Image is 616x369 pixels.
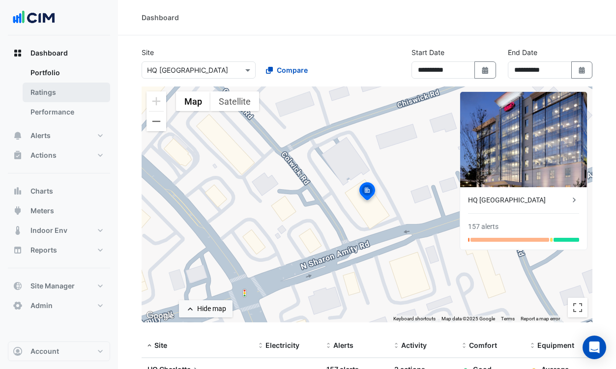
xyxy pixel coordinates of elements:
div: Dashboard [142,12,179,23]
span: Reports [30,245,57,255]
button: Zoom in [147,91,166,111]
button: Hide map [179,300,233,317]
app-icon: Indoor Env [13,226,23,235]
app-icon: Actions [13,150,23,160]
a: Performance [23,102,110,122]
span: Charts [30,186,53,196]
span: Admin [30,301,53,311]
span: Alerts [333,341,353,349]
span: Compare [277,65,308,75]
span: Site Manager [30,281,75,291]
button: Dashboard [8,43,110,63]
button: Reports [8,240,110,260]
app-icon: Reports [13,245,23,255]
button: Account [8,341,110,361]
app-icon: Site Manager [13,281,23,291]
div: Hide map [197,304,226,314]
div: HQ [GEOGRAPHIC_DATA] [468,195,569,205]
span: Alerts [30,131,51,141]
span: Account [30,346,59,356]
a: Click to see this area on Google Maps [144,310,176,322]
fa-icon: Select Date [578,66,587,74]
a: Ratings [23,83,110,102]
app-icon: Dashboard [13,48,23,58]
img: HQ Charlotte [460,92,587,187]
button: Charts [8,181,110,201]
app-icon: Charts [13,186,23,196]
a: Terms [501,316,515,321]
img: Google [144,310,176,322]
button: Toggle fullscreen view [568,298,587,317]
span: Activity [401,341,427,349]
button: Meters [8,201,110,221]
span: Dashboard [30,48,68,58]
div: Dashboard [8,63,110,126]
button: Actions [8,145,110,165]
span: Actions [30,150,57,160]
button: Compare [260,61,314,79]
span: Indoor Env [30,226,67,235]
app-icon: Admin [13,301,23,311]
span: Site [154,341,167,349]
a: Portfolio [23,63,110,83]
img: Company Logo [12,8,56,28]
label: Site [142,47,154,57]
button: Alerts [8,126,110,145]
app-icon: Meters [13,206,23,216]
button: Indoor Env [8,221,110,240]
button: Admin [8,296,110,315]
div: 157 alerts [468,222,499,232]
span: Electricity [265,341,299,349]
div: Open Intercom Messenger [583,336,606,359]
button: Zoom out [147,112,166,131]
button: Show street map [176,91,210,111]
button: Keyboard shortcuts [393,315,436,322]
label: End Date [508,47,537,57]
fa-icon: Select Date [481,66,490,74]
button: Site Manager [8,276,110,296]
span: Meters [30,206,54,216]
label: Start Date [411,47,444,57]
button: Show satellite imagery [210,91,259,111]
img: site-pin-selected.svg [356,181,378,204]
span: Map data ©2025 Google [441,316,495,321]
app-icon: Alerts [13,131,23,141]
span: Equipment [537,341,574,349]
span: Comfort [469,341,497,349]
a: Report a map error [521,316,560,321]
